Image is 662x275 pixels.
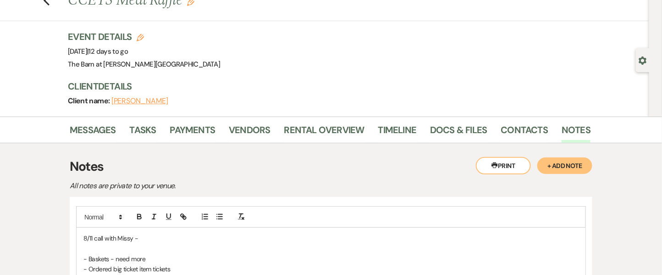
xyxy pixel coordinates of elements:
[87,47,128,56] span: |
[68,80,581,93] h3: Client Details
[229,123,270,143] a: Vendors
[68,30,220,43] h3: Event Details
[537,157,592,174] button: + Add Note
[83,264,579,274] p: - Ordered big ticket item tickets
[70,157,592,176] h3: Notes
[562,123,590,143] a: Notes
[70,123,116,143] a: Messages
[501,123,548,143] a: Contacts
[68,96,111,106] span: Client name:
[111,97,168,105] button: [PERSON_NAME]
[170,123,215,143] a: Payments
[639,56,647,64] button: Open lead details
[70,180,391,192] p: All notes are private to your venue.
[430,123,487,143] a: Docs & Files
[476,157,531,174] button: Print
[83,254,579,264] p: - Baskets - need more
[378,123,417,143] a: Timeline
[284,123,364,143] a: Rental Overview
[68,47,128,56] span: [DATE]
[68,60,220,69] span: The Barn at [PERSON_NAME][GEOGRAPHIC_DATA]
[130,123,156,143] a: Tasks
[89,47,128,56] span: 12 days to go
[83,233,579,243] p: 8/11 call with Missy -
